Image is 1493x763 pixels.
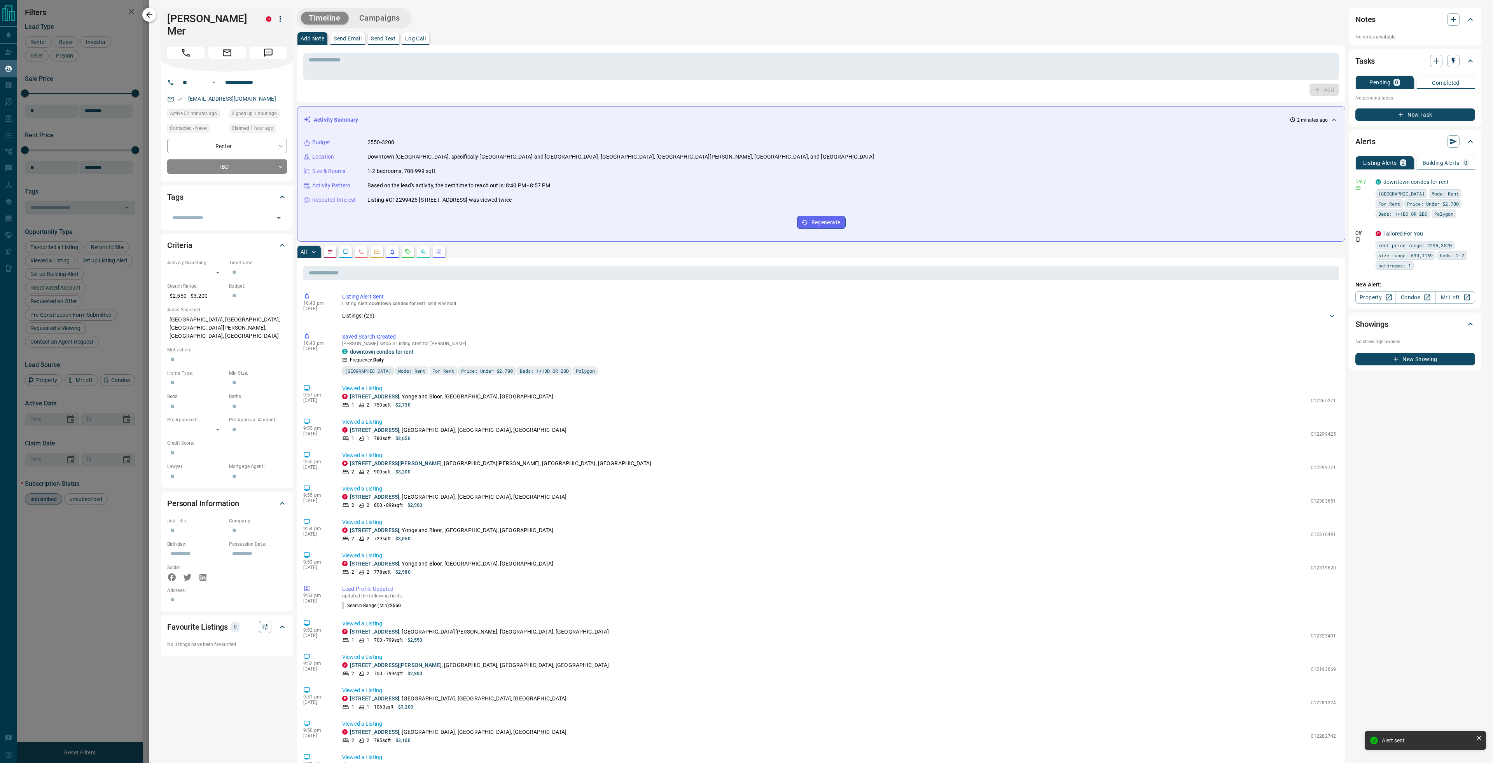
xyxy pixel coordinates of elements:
[273,213,284,223] button: Open
[797,216,846,229] button: Regenerate
[167,283,225,290] p: Search Range:
[367,502,369,509] p: 2
[407,637,423,644] p: $2,550
[342,653,1336,661] p: Viewed a Listing
[342,309,1336,323] div: Listings: (25)
[1355,13,1376,26] h2: Notes
[350,560,399,567] a: [STREET_ADDRESS]
[1311,397,1336,404] p: C12265271
[1378,241,1452,249] span: rent price range: 2295,3520
[358,249,364,255] svg: Calls
[312,182,350,190] p: Activity Pattern
[229,463,287,470] p: Mortgage Agent:
[342,585,1336,593] p: Lead Profile Updated
[1355,135,1376,148] h2: Alerts
[1355,318,1388,330] h2: Showings
[1311,498,1336,505] p: C12303651
[1311,666,1336,673] p: C12193669
[367,153,874,161] p: Downtown [GEOGRAPHIC_DATA], specifically [GEOGRAPHIC_DATA] and [GEOGRAPHIC_DATA], [GEOGRAPHIC_DAT...
[342,461,348,466] div: property.ca
[303,346,330,351] p: [DATE]
[351,637,354,644] p: 1
[303,733,330,739] p: [DATE]
[167,239,192,251] h2: Criteria
[367,468,369,475] p: 2
[342,394,348,399] div: property.ca
[351,535,354,542] p: 2
[405,249,411,255] svg: Requests
[312,153,334,161] p: Location
[1355,315,1475,333] div: Showings
[342,384,1336,393] p: Viewed a Listing
[342,552,1336,560] p: Viewed a Listing
[303,661,330,666] p: 9:52 pm
[1311,699,1336,706] p: C12281224
[367,182,550,190] p: Based on the lead's activity, the best time to reach out is: 8:40 PM - 8:57 PM
[374,737,391,744] p: 785 sqft
[350,393,553,401] p: , Yonge and Bloor, [GEOGRAPHIC_DATA], [GEOGRAPHIC_DATA]
[303,300,330,306] p: 10:43 pm
[303,526,330,531] p: 9:54 pm
[342,561,348,566] div: property.ca
[342,341,1336,346] p: [PERSON_NAME] setup a Listing Alert for [PERSON_NAME]
[350,661,609,669] p: , [GEOGRAPHIC_DATA], [GEOGRAPHIC_DATA], [GEOGRAPHIC_DATA]
[342,720,1336,728] p: Viewed a Listing
[1378,190,1425,197] span: [GEOGRAPHIC_DATA]
[303,633,330,638] p: [DATE]
[167,139,287,153] div: Renter
[367,402,369,409] p: 2
[389,249,395,255] svg: Listing Alerts
[1355,108,1475,121] button: New Task
[342,518,1336,526] p: Viewed a Listing
[303,459,330,464] p: 9:55 pm
[407,502,423,509] p: $2,900
[1355,92,1475,104] p: No pending tasks
[304,113,1339,127] div: Activity Summary2 minutes ago
[374,704,393,711] p: 1063 sqft
[334,36,362,41] p: Send Email
[229,124,287,135] div: Sun Aug 17 2025
[350,662,442,668] a: [STREET_ADDRESS][PERSON_NAME]
[342,662,348,668] div: property.ca
[177,96,183,102] svg: Email Verified
[367,535,369,542] p: 2
[350,427,399,433] a: [STREET_ADDRESS]
[1355,132,1475,151] div: Alerts
[167,370,225,377] p: Home Type:
[343,249,349,255] svg: Lead Browsing Activity
[367,435,369,442] p: 1
[167,463,225,470] p: Lawyer:
[367,670,369,677] p: 2
[312,167,346,175] p: Size & Rooms
[167,621,228,633] h2: Favourite Listings
[369,301,425,306] span: downtown condos for rent
[1382,737,1473,744] div: Alert sent
[350,695,399,702] a: [STREET_ADDRESS]
[351,435,354,442] p: 1
[1376,231,1381,236] div: property.ca
[303,559,330,565] p: 9:53 pm
[367,737,369,744] p: 2
[351,737,354,744] p: 2
[367,167,435,175] p: 1-2 bedrooms, 700-999 sqft
[342,494,348,499] div: property.ca
[167,306,287,313] p: Areas Searched:
[350,527,399,533] a: [STREET_ADDRESS]
[350,349,414,355] a: downtown condos for rent
[367,138,394,147] p: 2550-3200
[303,426,330,431] p: 9:55 pm
[1355,33,1475,40] p: No notes available
[1311,733,1336,740] p: C12282742
[398,367,425,375] span: Mode: Rent
[229,283,287,290] p: Budget:
[1355,230,1371,237] p: Off
[167,416,225,423] p: Pre-Approved:
[1383,230,1423,237] a: Tailored For You
[1355,178,1371,185] p: Daily
[1311,531,1336,538] p: C12316491
[350,393,399,400] a: [STREET_ADDRESS]
[229,259,287,266] p: Timeframe:
[1423,160,1460,166] p: Building Alerts
[167,159,287,174] div: TBD
[167,541,225,548] p: Birthday:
